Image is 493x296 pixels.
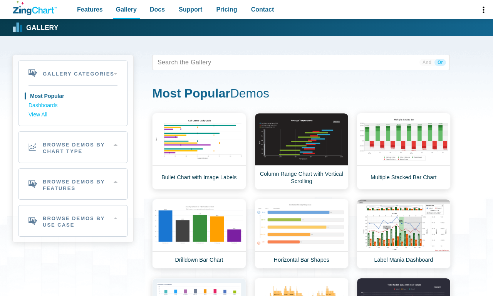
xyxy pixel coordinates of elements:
[419,59,434,66] span: And
[179,4,202,15] span: Support
[18,61,127,85] h2: Gallery Categories
[18,205,127,236] h2: Browse Demos By Use Case
[29,110,117,119] a: View All
[357,199,451,269] a: Label Mania Dashboard
[18,132,127,163] h2: Browse Demos By Chart Type
[434,59,446,66] span: Or
[29,92,117,101] a: Most Popular
[13,22,58,34] a: Gallery
[152,199,246,269] a: Drilldown Bar Chart
[152,86,230,100] strong: Most Popular
[116,4,137,15] span: Gallery
[255,199,349,269] a: Horizontal Bar Shapes
[150,4,165,15] span: Docs
[26,25,58,32] strong: Gallery
[29,101,117,110] a: Dashboards
[152,113,246,190] a: Bullet Chart with Image Labels
[216,4,237,15] span: Pricing
[77,4,103,15] span: Features
[13,1,57,15] a: ZingChart Logo. Click to return to the homepage
[357,113,451,190] a: Multiple Stacked Bar Chart
[18,169,127,200] h2: Browse Demos By Features
[255,113,349,190] a: Column Range Chart with Vertical Scrolling
[251,4,274,15] span: Contact
[152,86,450,103] h1: Demos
